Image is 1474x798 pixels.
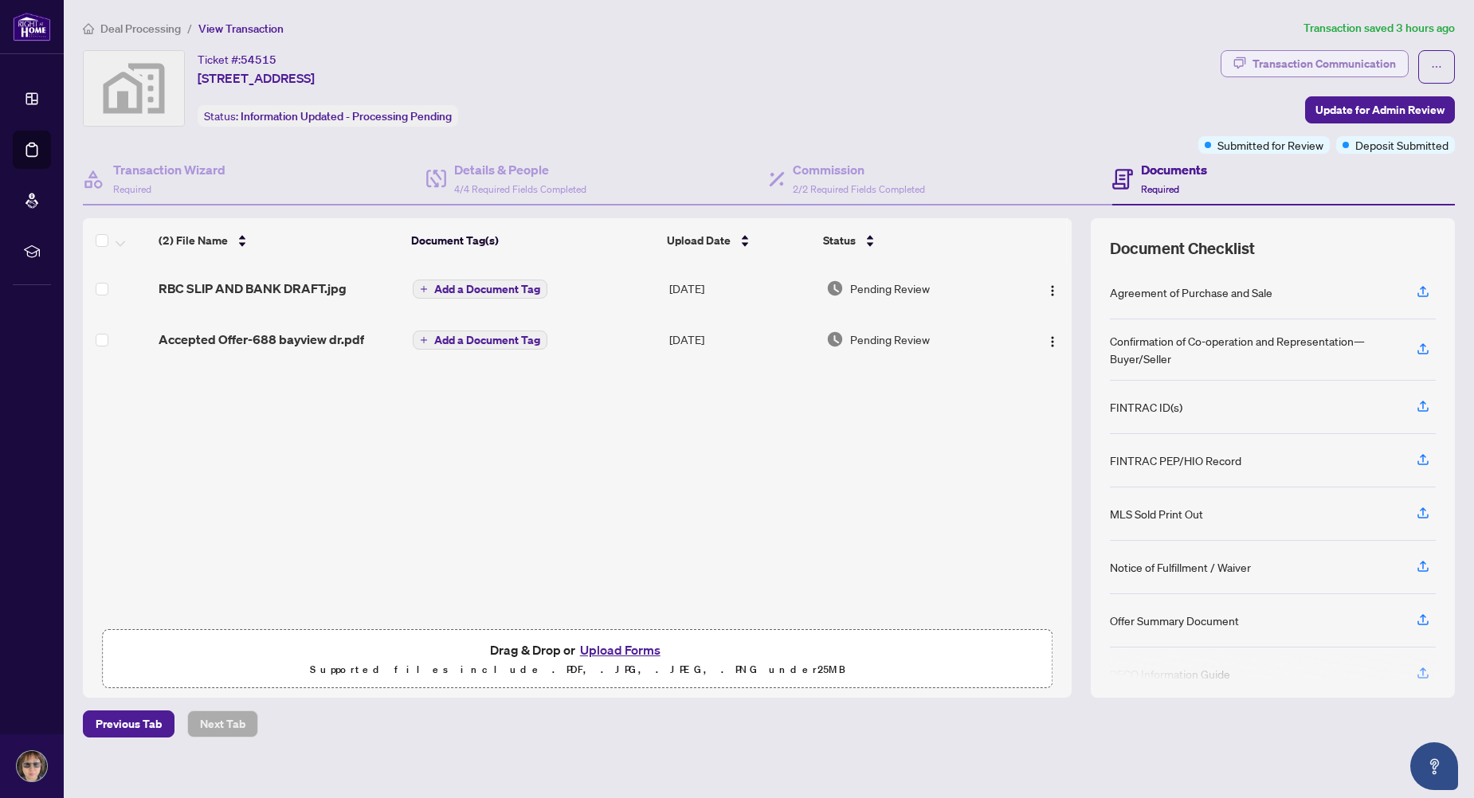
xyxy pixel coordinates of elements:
[159,330,364,349] span: Accepted Offer-688 bayview dr.pdf
[454,183,586,195] span: 4/4 Required Fields Completed
[1110,398,1182,416] div: FINTRAC ID(s)
[1141,183,1179,195] span: Required
[1217,136,1323,154] span: Submitted for Review
[198,22,284,36] span: View Transaction
[1046,335,1059,348] img: Logo
[103,630,1052,689] span: Drag & Drop orUpload FormsSupported files include .PDF, .JPG, .JPEG, .PNG under25MB
[1110,558,1251,576] div: Notice of Fulfillment / Waiver
[1253,51,1396,76] div: Transaction Communication
[826,331,844,348] img: Document Status
[241,53,276,67] span: 54515
[413,279,547,299] button: Add a Document Tag
[112,660,1042,679] p: Supported files include .PDF, .JPG, .JPEG, .PNG under 25 MB
[198,68,315,88] span: [STREET_ADDRESS]
[490,640,665,660] span: Drag & Drop or
[793,183,925,195] span: 2/2 Required Fields Completed
[13,12,51,41] img: logo
[454,160,586,179] h4: Details & People
[823,232,856,249] span: Status
[1110,612,1239,629] div: Offer Summary Document
[1046,284,1059,297] img: Logo
[1110,452,1241,469] div: FINTRAC PEP/HIO Record
[1110,237,1255,260] span: Document Checklist
[113,183,151,195] span: Required
[1221,50,1409,77] button: Transaction Communication
[83,23,94,34] span: home
[663,263,820,314] td: [DATE]
[1040,276,1065,301] button: Logo
[17,751,47,781] img: Profile Icon
[817,218,1012,263] th: Status
[1110,332,1398,367] div: Confirmation of Co-operation and Representation—Buyer/Seller
[159,279,347,298] span: RBC SLIP AND BANK DRAFT.jpg
[405,218,660,263] th: Document Tag(s)
[100,22,181,36] span: Deal Processing
[413,330,547,350] button: Add a Document Tag
[413,331,547,350] button: Add a Document Tag
[198,105,458,127] div: Status:
[1305,96,1455,123] button: Update for Admin Review
[159,232,228,249] span: (2) File Name
[1431,61,1442,72] span: ellipsis
[1040,327,1065,352] button: Logo
[434,284,540,295] span: Add a Document Tag
[84,51,184,126] img: svg%3e
[1110,284,1272,301] div: Agreement of Purchase and Sale
[434,334,540,346] span: Add a Document Tag
[187,19,192,37] li: /
[661,218,817,263] th: Upload Date
[152,218,406,263] th: (2) File Name
[420,285,428,293] span: plus
[826,280,844,297] img: Document Status
[413,280,547,299] button: Add a Document Tag
[850,280,930,297] span: Pending Review
[663,314,820,365] td: [DATE]
[1355,136,1449,154] span: Deposit Submitted
[1315,97,1445,123] span: Update for Admin Review
[83,710,174,737] button: Previous Tab
[187,710,258,737] button: Next Tab
[667,232,731,249] span: Upload Date
[241,109,452,123] span: Information Updated - Processing Pending
[1303,19,1455,37] article: Transaction saved 3 hours ago
[198,50,276,68] div: Ticket #:
[575,640,665,660] button: Upload Forms
[113,160,225,179] h4: Transaction Wizard
[793,160,925,179] h4: Commission
[420,336,428,344] span: plus
[1410,742,1458,790] button: Open asap
[1110,505,1203,522] div: MLS Sold Print Out
[96,711,162,737] span: Previous Tab
[850,331,930,348] span: Pending Review
[1141,160,1207,179] h4: Documents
